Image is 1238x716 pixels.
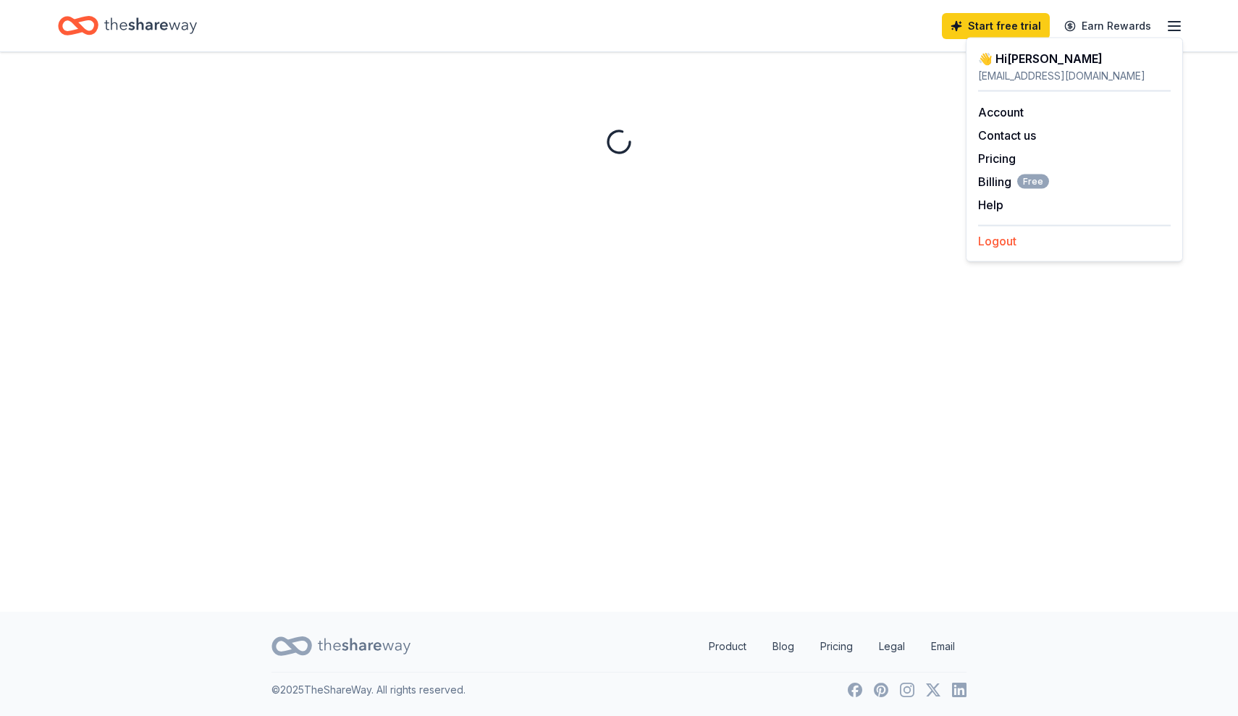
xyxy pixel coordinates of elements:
[978,232,1016,250] button: Logout
[978,173,1049,190] button: BillingFree
[978,196,1003,214] button: Help
[271,681,466,699] p: © 2025 TheShareWay. All rights reserved.
[978,67,1171,85] div: [EMAIL_ADDRESS][DOMAIN_NAME]
[978,50,1171,67] div: 👋 Hi [PERSON_NAME]
[697,632,967,661] nav: quick links
[942,13,1050,39] a: Start free trial
[809,632,864,661] a: Pricing
[1056,13,1160,39] a: Earn Rewards
[867,632,917,661] a: Legal
[978,105,1024,119] a: Account
[697,632,758,661] a: Product
[761,632,806,661] a: Blog
[978,173,1049,190] span: Billing
[978,151,1016,166] a: Pricing
[58,9,197,43] a: Home
[919,632,967,661] a: Email
[1017,174,1049,189] span: Free
[978,127,1036,144] button: Contact us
